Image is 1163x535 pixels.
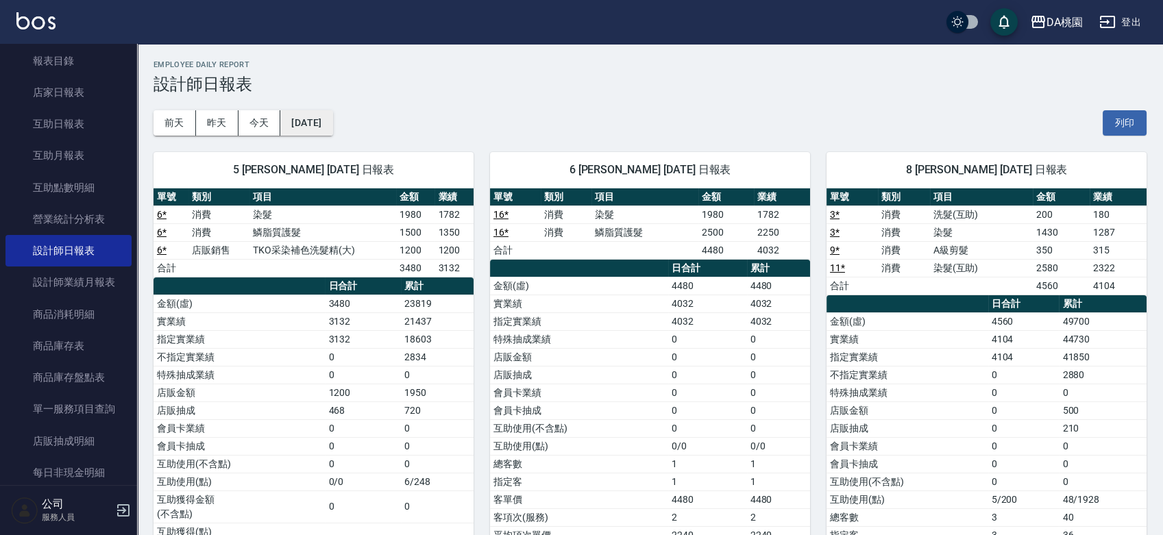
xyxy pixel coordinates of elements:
td: 3 [988,508,1060,526]
td: 實業績 [154,312,325,330]
td: 互助獲得金額 (不含點) [154,490,325,523]
td: 會員卡業績 [154,419,325,437]
a: 設計師業績月報表 [5,266,132,298]
td: 1287 [1090,223,1147,241]
td: 店販抽成 [154,401,325,419]
td: 0 [1059,455,1147,473]
td: 40 [1059,508,1147,526]
td: 315 [1090,241,1147,259]
td: 2 [747,508,810,526]
a: 設計師日報表 [5,235,132,266]
td: 4560 [1033,277,1090,295]
th: 日合計 [668,260,747,277]
td: 互助使用(點) [154,473,325,490]
td: 0 [747,401,810,419]
div: DA桃園 [1046,14,1083,31]
table: a dense table [154,188,474,277]
td: 0 [325,455,400,473]
td: 21437 [401,312,474,330]
td: 0 [747,366,810,384]
td: 0 [668,348,747,366]
td: 720 [401,401,474,419]
td: 0 [668,384,747,401]
td: 0 [747,419,810,437]
td: 店販金額 [154,384,325,401]
a: 店家日報表 [5,77,132,108]
td: 0 [747,348,810,366]
td: 互助使用(不含點) [154,455,325,473]
td: 0/0 [668,437,747,455]
td: 4032 [668,295,747,312]
td: 2880 [1059,366,1147,384]
td: 0 [668,366,747,384]
td: 洗髮(互助) [930,206,1033,223]
td: 1 [747,455,810,473]
td: 染髮 [930,223,1033,241]
td: 0 [988,419,1060,437]
td: 互助使用(不含點) [827,473,988,490]
td: 6/248 [401,473,474,490]
th: 日合計 [325,277,400,295]
table: a dense table [490,188,810,260]
a: 商品消耗明細 [5,299,132,330]
td: 0 [988,366,1060,384]
img: Person [11,497,38,524]
td: 4480 [668,277,747,295]
td: 1950 [401,384,474,401]
td: 4032 [668,312,747,330]
td: 4032 [747,295,810,312]
td: 金額(虛) [154,295,325,312]
td: 0 [401,366,474,384]
button: 昨天 [196,110,238,136]
td: 1980 [698,206,755,223]
td: 500 [1059,401,1147,419]
td: 0 [1059,437,1147,455]
td: 0 [988,401,1060,419]
td: 2580 [1033,259,1090,277]
td: 店販金額 [490,348,668,366]
td: 染髮 [249,206,396,223]
td: 3132 [434,259,474,277]
td: 互助使用(點) [490,437,668,455]
td: 店販抽成 [827,419,988,437]
td: 會員卡業績 [490,384,668,401]
td: 特殊抽成業績 [827,384,988,401]
td: 200 [1033,206,1090,223]
button: 登出 [1094,10,1147,35]
td: 2322 [1090,259,1147,277]
th: 業績 [1090,188,1147,206]
a: 商品庫存盤點表 [5,362,132,393]
td: 0 [401,455,474,473]
td: 23819 [401,295,474,312]
th: 金額 [1033,188,1090,206]
td: 1500 [396,223,434,241]
td: 互助使用(不含點) [490,419,668,437]
td: 消費 [878,206,929,223]
td: 0 [747,330,810,348]
td: 會員卡抽成 [827,455,988,473]
td: 180 [1090,206,1147,223]
th: 項目 [249,188,396,206]
td: 0 [988,473,1060,490]
td: 1 [747,473,810,490]
a: 店販抽成明細 [5,425,132,457]
td: 客單價 [490,490,668,508]
th: 累計 [747,260,810,277]
td: 2 [668,508,747,526]
td: 2500 [698,223,755,241]
td: 4560 [988,312,1060,330]
td: 48/1928 [1059,490,1147,508]
td: 店販抽成 [490,366,668,384]
td: 1 [668,455,747,473]
td: 2834 [401,348,474,366]
td: 49700 [1059,312,1147,330]
button: 今天 [238,110,281,136]
td: 4104 [1090,277,1147,295]
a: 互助點數明細 [5,172,132,203]
td: 客項次(服務) [490,508,668,526]
td: 不指定實業績 [154,348,325,366]
table: a dense table [827,188,1147,295]
a: 營業統計分析表 [5,203,132,235]
td: 店販銷售 [188,241,249,259]
td: 消費 [878,259,929,277]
